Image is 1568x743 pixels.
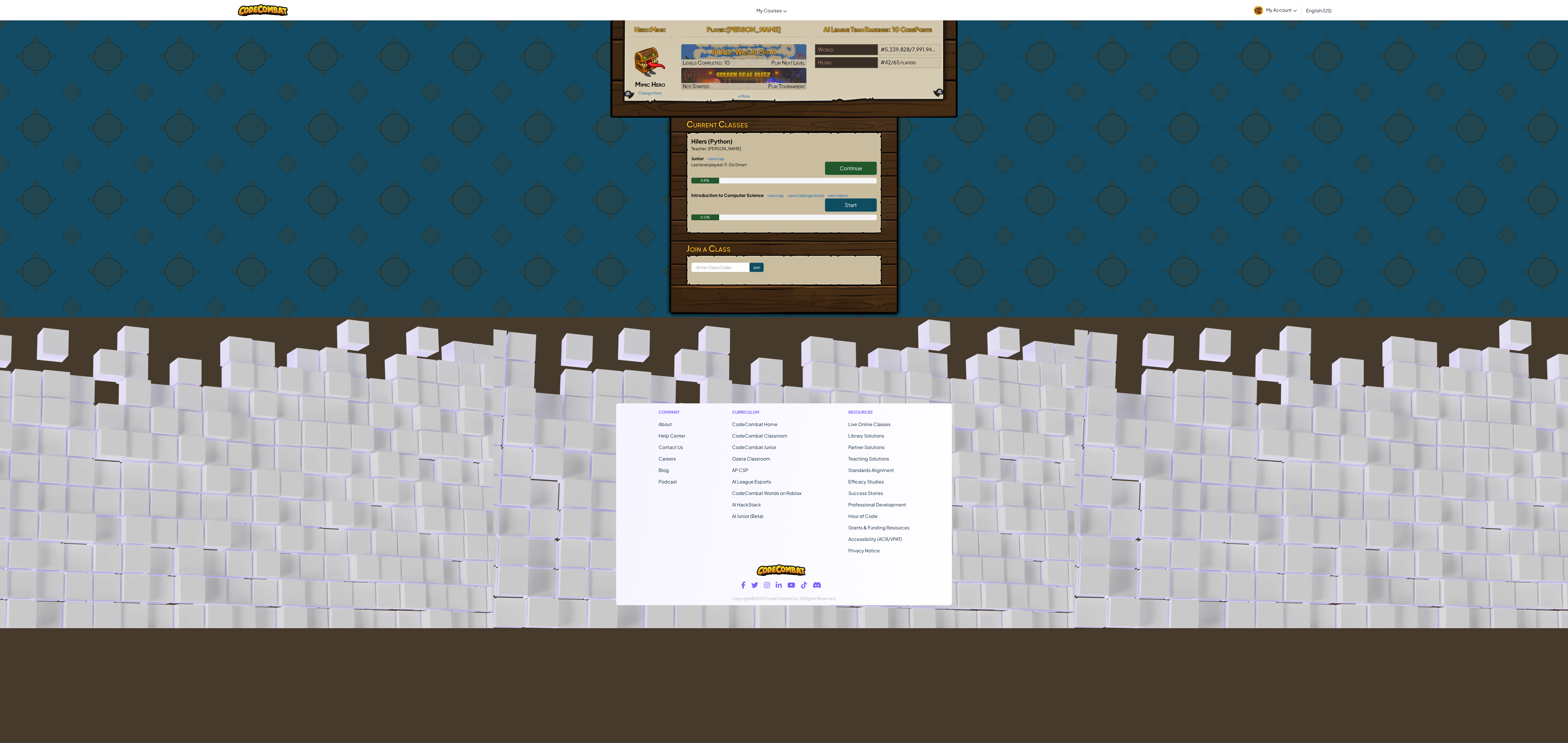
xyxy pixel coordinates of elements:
[648,25,651,33] span: :
[848,513,878,519] a: Hour of Code
[799,596,836,601] span: All Rights Reserved.
[659,433,685,439] a: Help Center
[691,156,705,161] span: Junior
[889,25,932,33] span: : 10 CodePoints
[815,63,940,69] a: Hilers#42/65players
[238,4,288,16] img: CodeCombat logo
[815,57,878,68] div: Hilers
[848,536,902,542] a: Accessibility (ACR/VPAT)
[848,433,884,439] a: Library Solutions
[751,596,799,601] span: ©2024 CodeCombat Inc.
[1254,6,1263,15] img: avatar
[732,502,761,508] a: AI HackStack
[707,146,708,151] span: :
[732,456,770,462] a: Ozaria Classroom
[824,25,889,33] span: AI League Team Rankings
[912,46,935,53] span: 7,991,947
[723,162,728,167] span: 11.
[754,3,790,18] a: My Courses
[724,25,727,33] span: :
[750,263,764,272] input: Join
[708,138,733,145] span: (Python)
[910,46,912,53] span: /
[732,467,748,473] a: AP CSP
[659,479,677,485] a: Podcast
[893,59,900,65] span: 65
[681,68,807,90] a: Not StartedPlay Tournament
[681,44,807,66] a: Play Next Level
[848,444,884,450] a: Partner Solutions
[785,193,824,198] a: view challenge levels
[936,46,951,53] span: players
[691,162,722,167] span: Last level played
[848,409,909,415] h1: Resources
[691,262,750,272] input: <Enter Class Code>
[771,59,805,66] span: Play Next Level
[683,59,730,66] span: Levels Completed: 10
[1306,7,1332,13] span: English (US)
[691,178,719,183] div: 5.8%
[732,490,802,496] a: CodeCombat Worlds on Roblox
[691,192,764,198] span: Introduction to Computer Science
[691,138,708,145] span: Hilers
[732,421,777,427] span: CodeCombat Home
[728,162,747,167] span: Go Smart
[848,547,880,554] a: Privacy Notice
[732,433,787,439] a: CodeCombat Classroom
[681,68,807,90] img: Golden Goal
[848,525,909,531] a: Grants & Funding Resources
[885,59,891,65] span: 42
[848,490,883,496] a: Success Stories
[691,214,719,220] div: 0.0%
[1266,7,1297,13] span: My Account
[659,456,676,462] a: Careers
[891,59,893,65] span: /
[1251,1,1300,19] a: My Account
[634,25,648,33] span: Hero
[848,456,889,462] a: Teaching Solutions
[727,25,781,33] span: [PERSON_NAME]
[681,46,807,59] h3: JR 10a: Walk It Off A
[768,83,805,89] span: Play Tournament
[732,596,751,601] span: Copyright
[659,421,672,427] a: About
[881,59,885,65] span: #
[635,80,665,88] span: Mimic Hero
[732,513,763,519] a: AI Junior (Beta)
[659,467,669,473] a: Blog
[632,44,666,79] img: Codecombat-Pets-Mimic-01.png
[881,46,885,53] span: #
[708,146,741,151] span: [PERSON_NAME]
[840,165,862,171] span: Continue
[683,83,709,89] span: Not Started
[738,94,750,98] a: + More
[825,193,849,198] a: view videos
[815,44,878,55] div: World
[686,242,882,255] h3: Join a Class
[659,409,685,415] h1: Company
[659,444,683,450] span: Contact Us
[845,202,857,208] span: Start
[764,193,784,198] a: view map
[691,146,707,151] span: Teacher
[705,156,724,161] a: view map
[901,59,916,65] span: players
[848,479,884,485] a: Efficacy Studies
[1303,3,1334,18] a: English (US)
[732,444,776,450] a: CodeCombat Junior
[732,409,802,415] h1: Curriculum
[885,46,910,53] span: 5,339,828
[732,479,771,485] a: AI League Esports
[722,162,723,167] span: :
[707,25,724,33] span: Player
[681,44,807,66] img: JR 10a: Walk It Off A
[651,25,666,33] span: Mimic
[686,118,882,131] h3: Current Classes
[639,91,662,95] a: Change Hero
[848,421,890,427] a: Live Online Classes
[815,50,940,56] a: World#5,339,828/7,991,947players
[848,502,906,508] a: Professional Development
[848,467,894,473] a: Standards Alignment
[757,564,806,576] img: CodeCombat logo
